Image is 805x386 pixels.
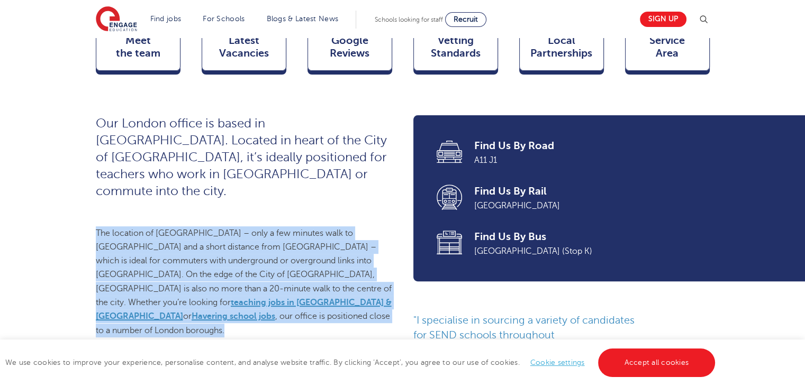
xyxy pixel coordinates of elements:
span: Find Us By Bus [474,229,695,244]
a: Havering school jobs [192,311,275,321]
span: We use cookies to improve your experience, personalise content, and analyse website traffic. By c... [5,359,718,366]
a: Find jobs [150,15,182,23]
span: Latest Vacancies [207,34,281,60]
span: Meet the team [102,34,175,60]
span: Vetting Standards [419,34,492,60]
a: Cookie settings [530,359,585,366]
span: Find Us By Rail [474,184,695,199]
span: Service Area [631,34,704,60]
a: For Schools [203,15,245,23]
img: Engage Education [96,6,137,33]
span: Local Partnerships [525,34,598,60]
span: Find Us By Road [474,139,695,153]
a: Recruit [445,12,486,27]
a: Sign up [640,12,686,27]
span: Recruit [454,15,478,23]
a: Accept all cookies [598,348,716,377]
span: The location of [GEOGRAPHIC_DATA] – only a few minutes walk to [GEOGRAPHIC_DATA] and a short dist... [96,228,392,335]
span: [GEOGRAPHIC_DATA] (Stop K) [474,244,695,258]
span: Schools looking for staff [375,16,443,23]
span: A11 J1 [474,153,695,167]
a: teaching jobs in [GEOGRAPHIC_DATA] & [GEOGRAPHIC_DATA] [96,298,392,321]
span: Our London office is based in [GEOGRAPHIC_DATA]. Located in heart of the City of [GEOGRAPHIC_DATA... [96,116,387,198]
a: Blogs & Latest News [267,15,339,23]
span: Google Reviews [313,34,386,60]
span: [GEOGRAPHIC_DATA] [474,199,695,213]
